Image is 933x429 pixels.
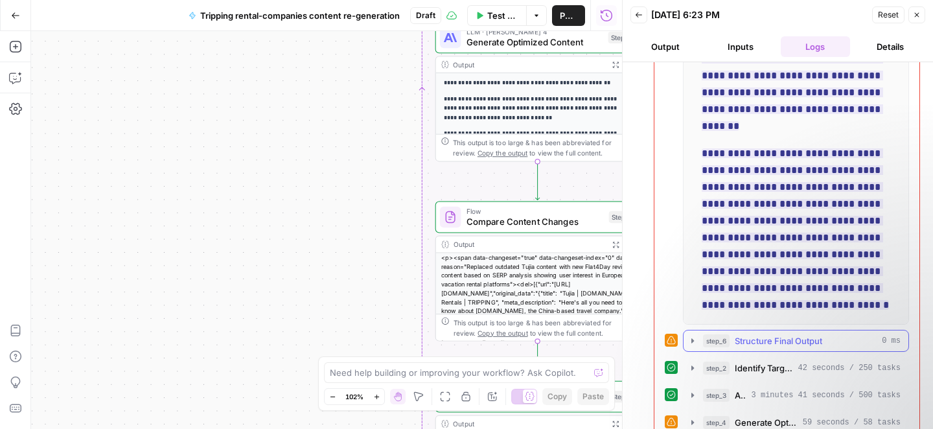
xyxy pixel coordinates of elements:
span: 102% [345,391,363,402]
button: Reset [872,6,904,23]
span: Generate Optimized Content [466,36,603,49]
span: LLM · [PERSON_NAME] 4 [466,27,603,37]
button: Tripping rental-companies content re-generation [181,5,408,26]
span: 0 ms [882,335,901,347]
span: Copy the output [478,329,527,336]
span: step_3 [703,389,730,402]
button: Paste [577,388,609,405]
span: Test Workflow [487,9,518,22]
button: 3 minutes 41 seconds / 500 tasks [684,385,908,406]
button: Logs [781,36,851,57]
span: Publish [560,9,577,22]
g: Edge from step_4 to step_5 [536,161,540,200]
span: 42 seconds / 250 tasks [798,362,901,374]
div: Output [453,59,603,69]
button: Copy [542,388,572,405]
button: Inputs [706,36,776,57]
div: Output [453,239,603,249]
img: vrinnnclop0vshvmafd7ip1g7ohf [444,211,457,224]
span: 3 minutes 41 seconds / 500 tasks [752,389,901,401]
div: This output is too large & has been abbreviated for review. to view the full content. [453,137,634,159]
span: Paste [582,391,604,402]
span: 59 seconds / 58 tasks [803,417,901,428]
span: Generate Optimized Content [735,416,798,429]
span: Tripping rental-companies content re-generation [200,9,400,22]
span: Analyze SERP Competition [735,389,746,402]
div: Output [453,419,603,429]
div: Step 4 [608,32,634,43]
span: Draft [416,10,435,21]
span: step_4 [703,416,730,429]
span: Structure Final Output [735,334,822,347]
button: Test Workflow [467,5,526,26]
button: Details [855,36,925,57]
div: This output is too large & has been abbreviated for review. to view the full content. [453,317,634,338]
span: Reset [878,9,899,21]
button: Output [630,36,700,57]
span: Copy [547,391,567,402]
span: Copy the output [478,149,527,157]
span: step_6 [703,334,730,347]
span: step_2 [703,362,730,375]
button: 42 seconds / 250 tasks [684,358,908,378]
span: Flow [466,206,604,216]
span: Identify Target Keywords [735,362,793,375]
div: Step 5 [609,211,634,223]
div: FlowCompare Content ChangesStep 5Output<p><span data-changeset="true" data-changeset-index="0" da... [435,202,640,342]
button: 0 ms [684,330,908,351]
button: Publish [552,5,585,26]
span: Compare Content Changes [466,215,604,228]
